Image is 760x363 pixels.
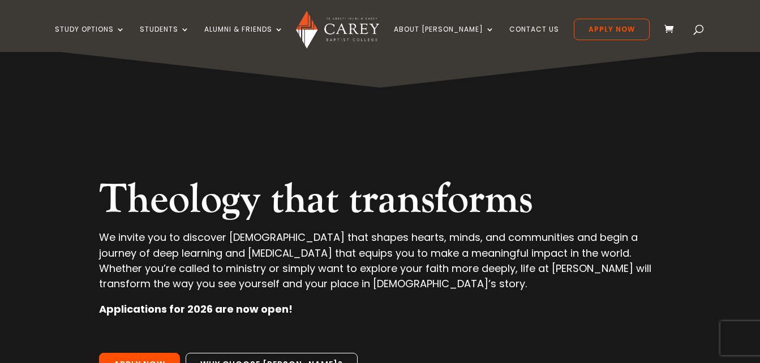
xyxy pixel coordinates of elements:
a: Apply Now [574,19,650,40]
h2: Theology that transforms [99,175,661,230]
p: We invite you to discover [DEMOGRAPHIC_DATA] that shapes hearts, minds, and communities and begin... [99,230,661,301]
img: Carey Baptist College [296,11,379,49]
a: Students [140,25,190,52]
a: Alumni & Friends [204,25,284,52]
a: Study Options [55,25,125,52]
strong: Applications for 2026 are now open! [99,302,293,316]
a: About [PERSON_NAME] [394,25,495,52]
a: Contact Us [509,25,559,52]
